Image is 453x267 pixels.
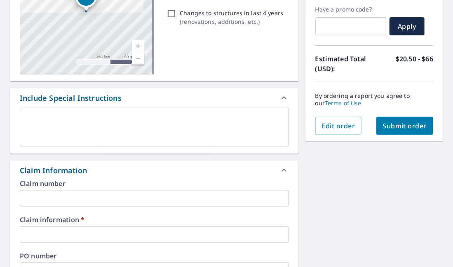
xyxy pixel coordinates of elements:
a: Terms of Use [325,99,361,107]
span: Edit order [322,121,355,130]
button: Apply [390,17,425,35]
span: Apply [396,22,418,31]
p: ( renovations, additions, etc. ) [180,17,283,26]
label: Claim number [20,180,289,187]
p: Changes to structures in last 4 years [180,9,283,17]
button: Edit order [315,117,362,135]
button: Submit order [376,117,434,135]
p: By ordering a report you agree to our [315,92,433,107]
span: Submit order [383,121,427,130]
label: PO number [20,253,289,259]
p: $20.50 - $66 [396,54,433,74]
label: Claim information [20,216,289,223]
div: Claim Information [10,160,299,180]
a: Current Level 17, Zoom Out [132,52,144,65]
div: Include Special Instructions [10,88,299,108]
div: Include Special Instructions [20,93,122,104]
div: Claim Information [20,165,87,176]
a: Current Level 17, Zoom In [132,40,144,52]
p: Estimated Total (USD): [315,54,374,74]
label: Have a promo code? [315,6,386,13]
